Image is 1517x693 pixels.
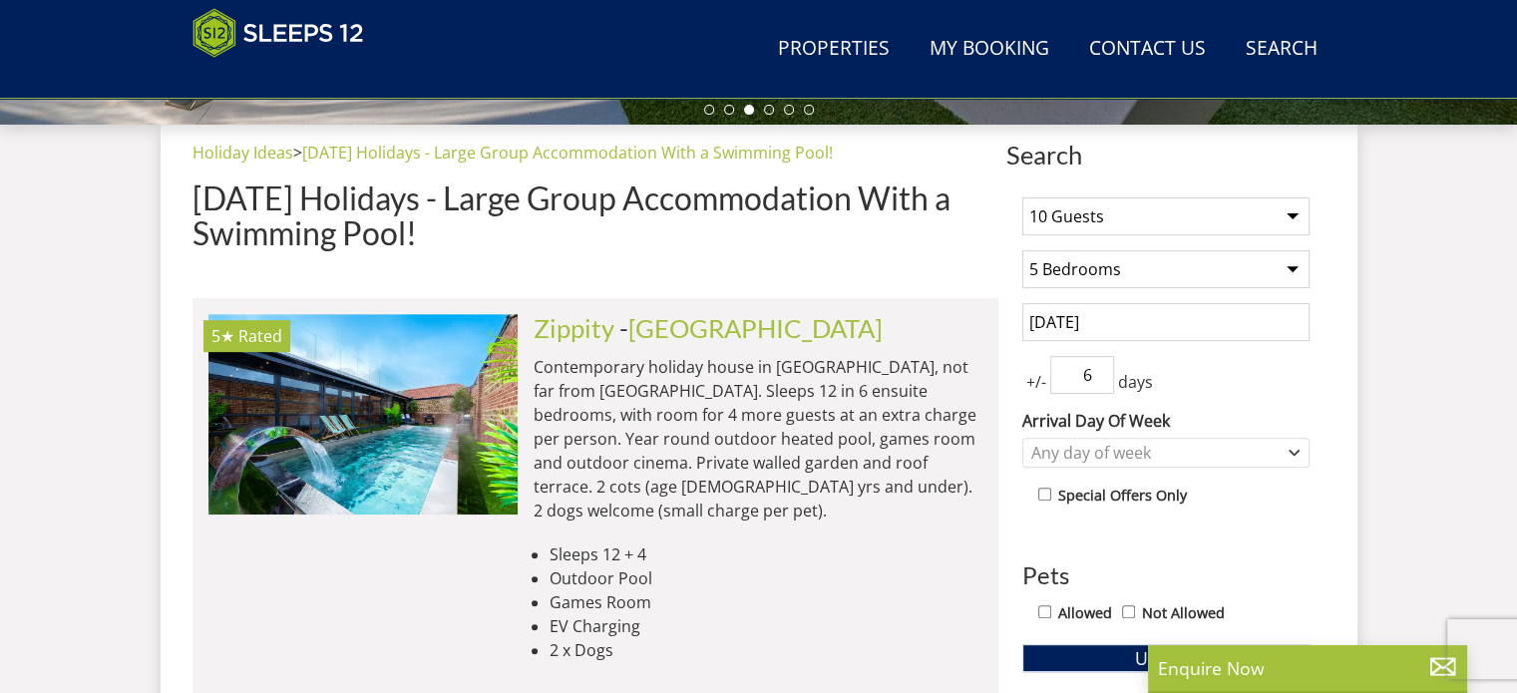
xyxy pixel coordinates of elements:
h3: Pets [1022,562,1310,588]
iframe: Customer reviews powered by Trustpilot [183,70,392,87]
div: Any day of week [1026,442,1285,464]
a: 5★ Rated [208,314,518,514]
span: days [1114,370,1157,394]
span: +/- [1022,370,1050,394]
h1: [DATE] Holidays - Large Group Accommodation With a Swimming Pool! [192,180,998,250]
span: Rated [238,325,282,347]
div: Combobox [1022,438,1310,468]
a: My Booking [922,27,1057,72]
p: Enquire Now [1158,655,1457,681]
span: > [293,142,302,164]
a: Search [1238,27,1326,72]
span: - [619,313,883,343]
label: Allowed [1058,602,1112,624]
img: Sleeps 12 [192,8,364,58]
li: 2 x Dogs [550,638,982,662]
label: Arrival Day Of Week [1022,409,1310,433]
a: Zippity [534,313,614,343]
label: Special Offers Only [1058,485,1187,507]
a: Properties [770,27,898,72]
li: EV Charging [550,614,982,638]
label: Not Allowed [1142,602,1225,624]
button: Update [1022,644,1310,672]
img: zippity-holiday-home-wiltshire-sleeps-12-hot-tub.original.jpg [208,314,518,514]
input: Arrival Date [1022,303,1310,341]
a: Holiday Ideas [192,142,293,164]
li: Games Room [550,590,982,614]
a: [DATE] Holidays - Large Group Accommodation With a Swimming Pool! [302,142,833,164]
li: Outdoor Pool [550,566,982,590]
a: [GEOGRAPHIC_DATA] [628,313,883,343]
span: Zippity has a 5 star rating under the Quality in Tourism Scheme [211,325,234,347]
li: Sleeps 12 + 4 [550,542,982,566]
p: Contemporary holiday house in [GEOGRAPHIC_DATA], not far from [GEOGRAPHIC_DATA]. Sleeps 12 in 6 e... [534,355,982,522]
span: Search [1006,141,1326,169]
span: Update [1135,646,1196,670]
a: Contact Us [1081,27,1214,72]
